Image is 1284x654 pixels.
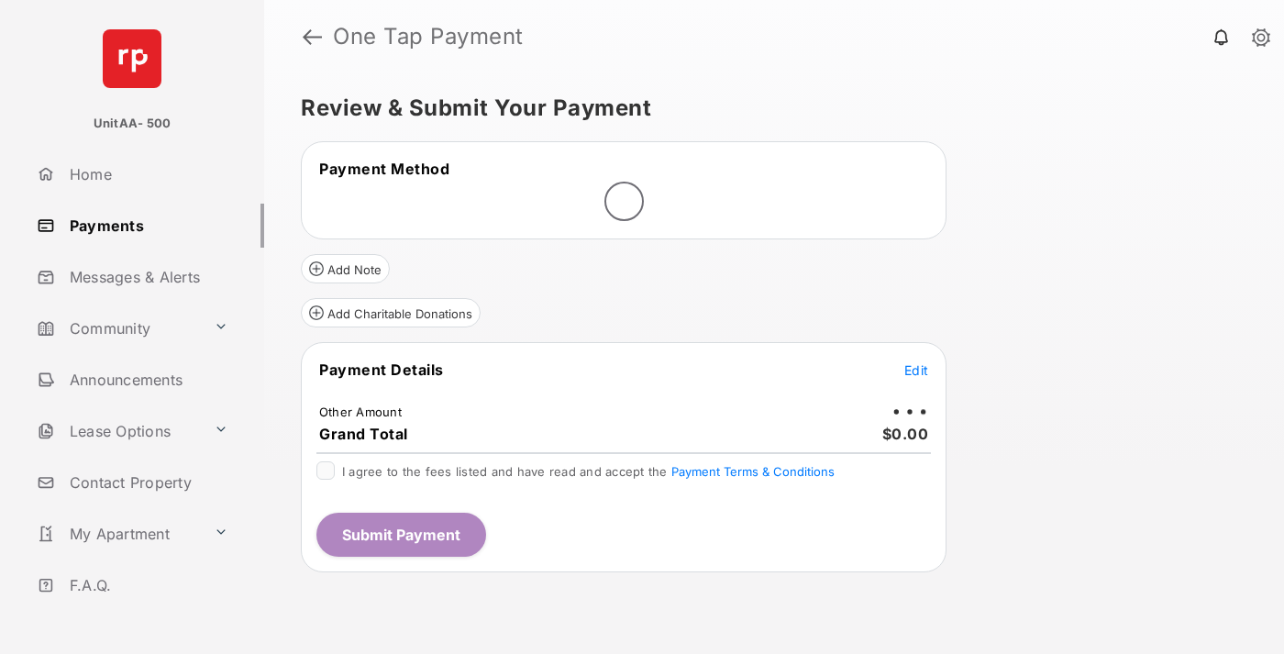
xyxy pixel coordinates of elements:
[29,460,264,504] a: Contact Property
[94,115,172,133] p: UnitAA- 500
[882,425,929,443] span: $0.00
[29,358,264,402] a: Announcements
[319,360,444,379] span: Payment Details
[29,204,264,248] a: Payments
[301,97,1233,119] h5: Review & Submit Your Payment
[904,360,928,379] button: Edit
[29,409,206,453] a: Lease Options
[301,254,390,283] button: Add Note
[904,362,928,378] span: Edit
[671,464,835,479] button: I agree to the fees listed and have read and accept the
[29,512,206,556] a: My Apartment
[318,404,403,420] td: Other Amount
[316,513,486,557] button: Submit Payment
[103,29,161,88] img: svg+xml;base64,PHN2ZyB4bWxucz0iaHR0cDovL3d3dy53My5vcmcvMjAwMC9zdmciIHdpZHRoPSI2NCIgaGVpZ2h0PSI2NC...
[29,255,264,299] a: Messages & Alerts
[319,425,408,443] span: Grand Total
[29,152,264,196] a: Home
[333,26,524,48] strong: One Tap Payment
[319,160,449,178] span: Payment Method
[29,563,264,607] a: F.A.Q.
[301,298,481,327] button: Add Charitable Donations
[342,464,835,479] span: I agree to the fees listed and have read and accept the
[29,306,206,350] a: Community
